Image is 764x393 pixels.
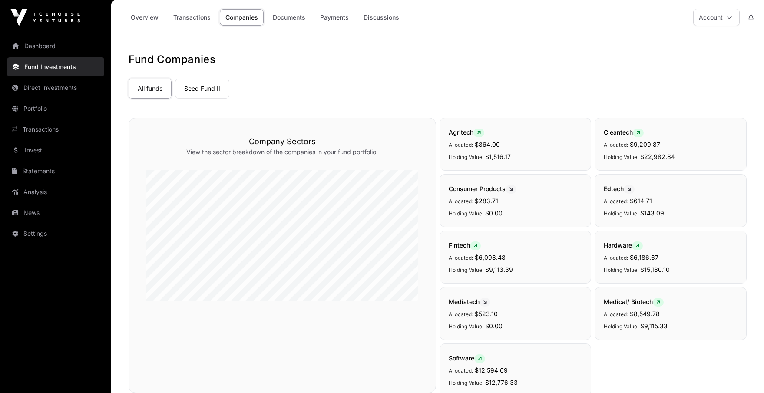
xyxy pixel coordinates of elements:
[449,380,483,386] span: Holding Value:
[640,209,664,217] span: $143.09
[10,9,80,26] img: Icehouse Ventures Logo
[449,185,516,192] span: Consumer Products
[604,298,664,305] span: Medical/ Biotech
[220,9,264,26] a: Companies
[485,379,518,386] span: $12,776.33
[485,266,513,273] span: $9,113.39
[314,9,354,26] a: Payments
[129,53,747,66] h1: Fund Companies
[175,79,229,99] a: Seed Fund II
[7,99,104,118] a: Portfolio
[449,311,473,317] span: Allocated:
[604,198,628,205] span: Allocated:
[7,224,104,243] a: Settings
[604,154,638,160] span: Holding Value:
[630,141,660,148] span: $9,209.87
[475,197,498,205] span: $283.71
[630,254,658,261] span: $6,186.67
[7,120,104,139] a: Transactions
[125,9,164,26] a: Overview
[7,78,104,97] a: Direct Investments
[449,267,483,273] span: Holding Value:
[630,310,660,317] span: $8,549.78
[449,241,481,249] span: Fintech
[630,197,652,205] span: $614.71
[449,254,473,261] span: Allocated:
[267,9,311,26] a: Documents
[7,57,104,76] a: Fund Investments
[168,9,216,26] a: Transactions
[485,322,503,330] span: $0.00
[604,142,628,148] span: Allocated:
[604,311,628,317] span: Allocated:
[475,254,506,261] span: $6,098.48
[604,185,635,192] span: Edtech
[7,182,104,201] a: Analysis
[449,354,485,362] span: Software
[640,153,675,160] span: $22,982.84
[604,129,644,136] span: Cleantech
[146,148,418,156] p: View the sector breakdown of the companies in your fund portfolio.
[7,36,104,56] a: Dashboard
[449,210,483,217] span: Holding Value:
[7,141,104,160] a: Invest
[721,351,764,393] iframe: Chat Widget
[449,129,484,136] span: Agritech
[693,9,740,26] button: Account
[7,203,104,222] a: News
[129,79,172,99] a: All funds
[604,254,628,261] span: Allocated:
[485,153,511,160] span: $1,516.17
[449,323,483,330] span: Holding Value:
[640,322,668,330] span: $9,115.33
[475,141,500,148] span: $864.00
[475,367,508,374] span: $12,594.69
[7,162,104,181] a: Statements
[146,135,418,148] h3: Company Sectors
[604,210,638,217] span: Holding Value:
[604,323,638,330] span: Holding Value:
[640,266,670,273] span: $15,180.10
[449,198,473,205] span: Allocated:
[358,9,405,26] a: Discussions
[485,209,503,217] span: $0.00
[604,241,643,249] span: Hardware
[449,367,473,374] span: Allocated:
[449,154,483,160] span: Holding Value:
[449,298,490,305] span: Mediatech
[449,142,473,148] span: Allocated:
[475,310,498,317] span: $523.10
[604,267,638,273] span: Holding Value:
